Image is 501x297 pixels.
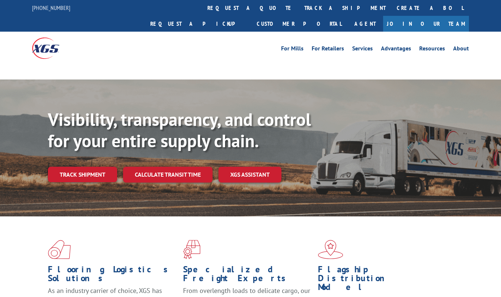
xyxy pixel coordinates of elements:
[251,16,347,32] a: Customer Portal
[183,240,200,259] img: xgs-icon-focused-on-flooring-red
[352,46,373,54] a: Services
[123,167,213,183] a: Calculate transit time
[419,46,445,54] a: Resources
[183,265,313,286] h1: Specialized Freight Experts
[48,265,178,286] h1: Flooring Logistics Solutions
[48,167,117,182] a: Track shipment
[381,46,411,54] a: Advantages
[145,16,251,32] a: Request a pickup
[347,16,383,32] a: Agent
[218,167,281,183] a: XGS ASSISTANT
[453,46,469,54] a: About
[48,108,311,152] b: Visibility, transparency, and control for your entire supply chain.
[48,240,71,259] img: xgs-icon-total-supply-chain-intelligence-red
[383,16,469,32] a: Join Our Team
[312,46,344,54] a: For Retailers
[318,240,343,259] img: xgs-icon-flagship-distribution-model-red
[281,46,304,54] a: For Mills
[32,4,70,11] a: [PHONE_NUMBER]
[318,265,448,295] h1: Flagship Distribution Model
